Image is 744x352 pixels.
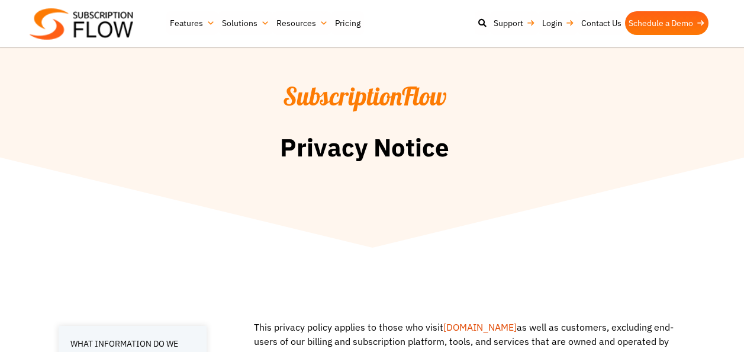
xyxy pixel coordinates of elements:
[30,8,133,40] img: Subscriptionflow
[166,11,218,35] a: Features
[625,11,708,35] a: Schedule a Demo
[273,11,331,35] a: Resources
[331,11,364,35] a: Pricing
[578,11,625,35] a: Contact Us
[443,321,517,333] a: [DOMAIN_NAME]
[490,11,539,35] a: Support
[539,11,578,35] a: Login
[47,133,683,162] h2: Privacy Notice
[283,81,447,112] span: SubscriptionFlow
[218,11,273,35] a: Solutions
